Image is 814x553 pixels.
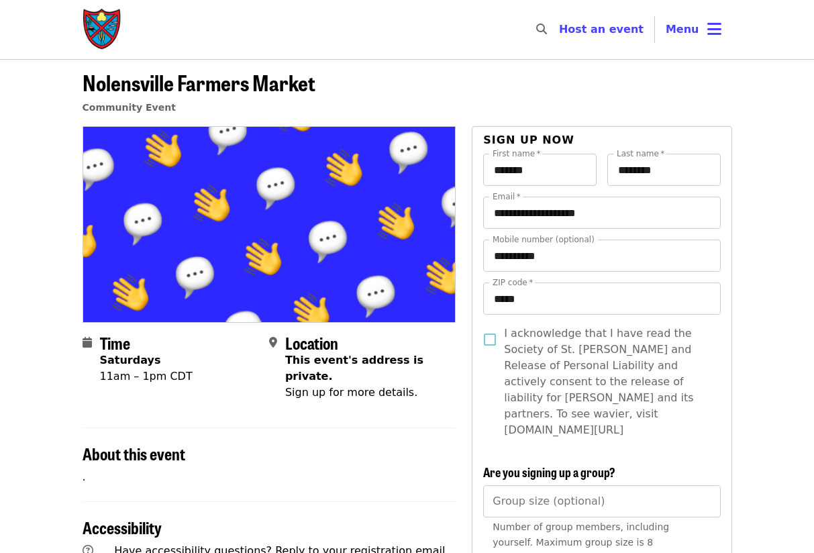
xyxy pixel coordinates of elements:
[83,515,162,539] span: Accessibility
[285,354,423,383] span: This event's address is private.
[100,354,161,366] strong: Saturdays
[666,23,699,36] span: Menu
[83,442,185,465] span: About this event
[504,325,709,438] span: I acknowledge that I have read the Society of St. [PERSON_NAME] and Release of Personal Liability...
[83,66,315,98] span: Nolensville Farmers Market
[285,331,338,354] span: Location
[707,19,721,39] i: bars icon
[483,485,720,517] input: [object Object]
[493,193,521,201] label: Email
[100,368,193,385] div: 11am – 1pm CDT
[483,197,720,229] input: Email
[483,463,615,481] span: Are you signing up a group?
[493,150,541,158] label: First name
[493,521,669,548] span: Number of group members, including yourself. Maximum group size is 8
[483,154,597,186] input: First name
[536,23,547,36] i: search icon
[83,8,123,51] img: Society of St. Andrew - Home
[83,127,456,321] img: Nolensville Farmers Market organized by Society of St. Andrew
[483,240,720,272] input: Mobile number (optional)
[607,154,721,186] input: Last name
[83,336,92,349] i: calendar icon
[285,386,417,399] span: Sign up for more details.
[83,469,456,485] p: .
[559,23,644,36] a: Host an event
[617,150,664,158] label: Last name
[269,336,277,349] i: map-marker-alt icon
[100,331,130,354] span: Time
[483,134,574,146] span: Sign up now
[655,13,732,46] button: Toggle account menu
[493,236,595,244] label: Mobile number (optional)
[493,279,533,287] label: ZIP code
[483,283,720,315] input: ZIP code
[83,102,176,113] a: Community Event
[555,13,566,46] input: Search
